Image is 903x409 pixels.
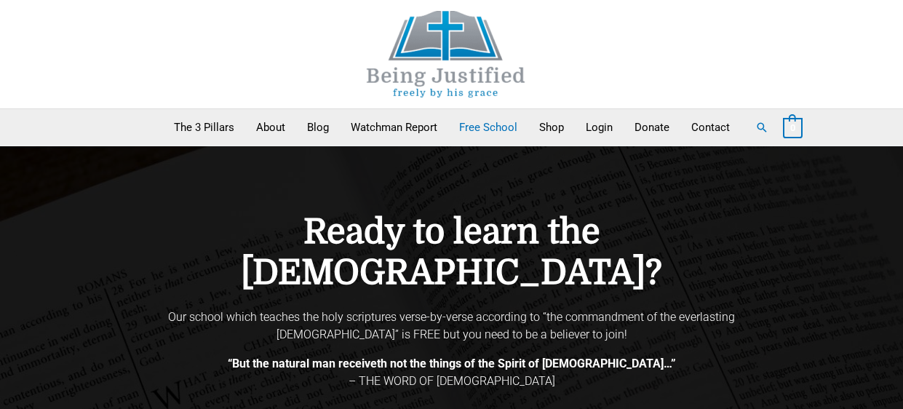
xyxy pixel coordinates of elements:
[163,109,245,146] a: The 3 Pillars
[146,309,757,344] p: Our school which teaches the holy scriptures verse-by-verse according to “the commandment of the ...
[146,212,757,294] h4: Ready to learn the [DEMOGRAPHIC_DATA]?
[624,109,680,146] a: Donate
[337,11,555,98] img: Being Justified
[575,109,624,146] a: Login
[755,121,768,134] a: Search button
[245,109,296,146] a: About
[349,374,555,388] span: – THE WORD OF [DEMOGRAPHIC_DATA]
[163,109,741,146] nav: Primary Site Navigation
[228,357,676,370] b: “But the natural man receiveth not the things of the Spirit of [DEMOGRAPHIC_DATA]…”
[528,109,575,146] a: Shop
[448,109,528,146] a: Free School
[790,122,795,133] span: 0
[680,109,741,146] a: Contact
[296,109,340,146] a: Blog
[340,109,448,146] a: Watchman Report
[783,121,803,134] a: View Shopping Cart, empty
